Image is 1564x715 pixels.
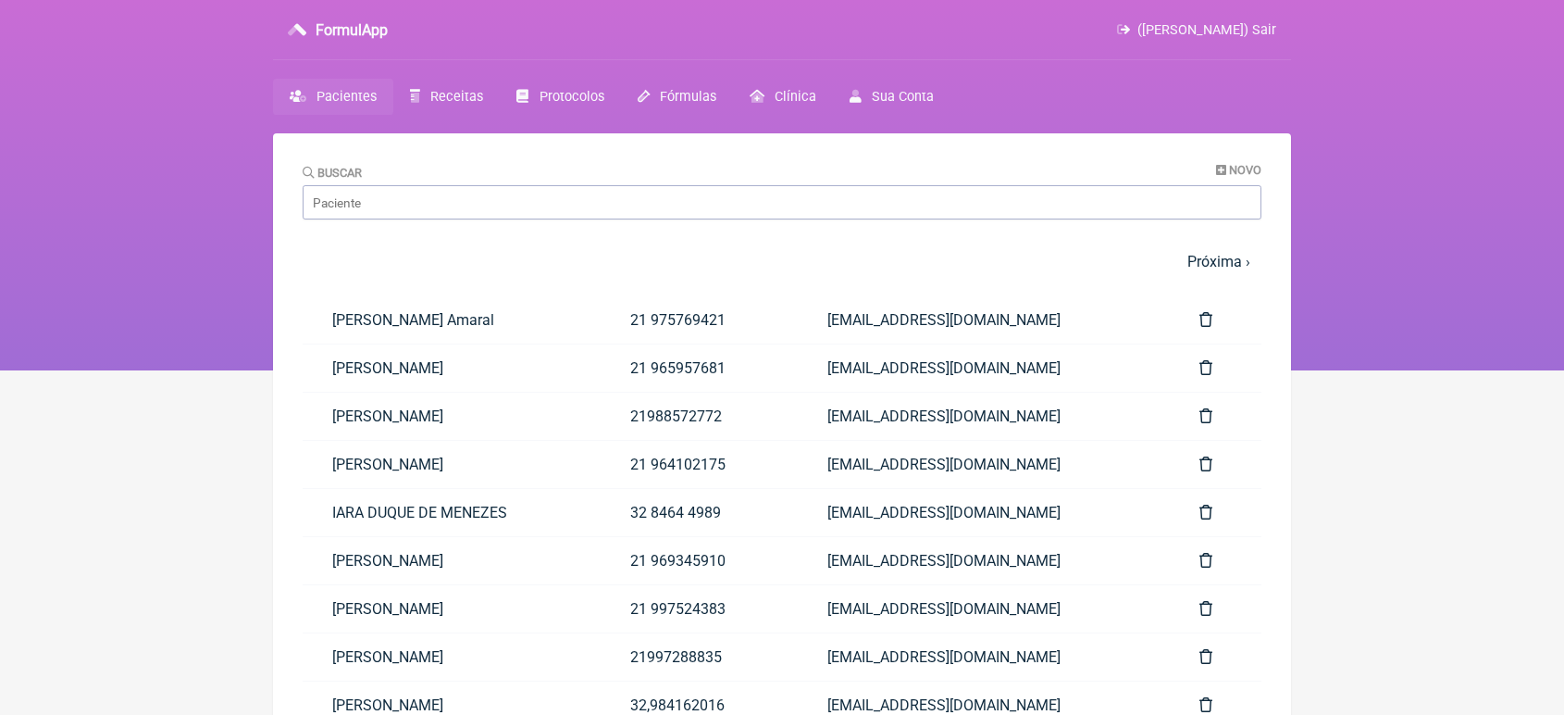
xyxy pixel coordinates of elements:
a: [EMAIL_ADDRESS][DOMAIN_NAME] [798,393,1170,440]
label: Buscar [303,166,362,180]
a: Pacientes [273,79,393,115]
a: Protocolos [500,79,620,115]
a: 21 965957681 [601,345,798,392]
span: Fórmulas [660,89,716,105]
span: Pacientes [317,89,377,105]
a: Próxima › [1187,253,1250,270]
span: Clínica [775,89,816,105]
a: 21988572772 [601,393,798,440]
a: 21 997524383 [601,585,798,633]
a: ([PERSON_NAME]) Sair [1117,22,1276,38]
a: 21 964102175 [601,441,798,488]
nav: pager [303,242,1261,282]
span: ([PERSON_NAME]) Sair [1137,22,1276,38]
a: [PERSON_NAME] [303,537,601,584]
a: 21 975769421 [601,296,798,344]
a: 32 8464 4989 [601,489,798,536]
a: [PERSON_NAME] [303,345,601,392]
a: [PERSON_NAME] Amaral [303,296,601,344]
a: [EMAIL_ADDRESS][DOMAIN_NAME] [798,441,1170,488]
a: [PERSON_NAME] [303,633,601,681]
span: Novo [1229,163,1261,177]
a: IARA DUQUE DE MENEZES [303,489,601,536]
a: [EMAIL_ADDRESS][DOMAIN_NAME] [798,585,1170,633]
a: [PERSON_NAME] [303,585,601,633]
a: Clínica [733,79,833,115]
a: [PERSON_NAME] [303,393,601,440]
span: Sua Conta [872,89,934,105]
a: [EMAIL_ADDRESS][DOMAIN_NAME] [798,633,1170,681]
a: 21 969345910 [601,537,798,584]
a: Fórmulas [621,79,733,115]
a: 21997288835 [601,633,798,681]
input: Paciente [303,185,1261,220]
span: Receitas [430,89,483,105]
a: [EMAIL_ADDRESS][DOMAIN_NAME] [798,489,1170,536]
a: Sua Conta [833,79,950,115]
a: [EMAIL_ADDRESS][DOMAIN_NAME] [798,345,1170,392]
a: [PERSON_NAME] [303,441,601,488]
h3: FormulApp [316,21,388,39]
span: Protocolos [540,89,604,105]
a: Receitas [393,79,500,115]
a: [EMAIL_ADDRESS][DOMAIN_NAME] [798,537,1170,584]
a: Novo [1216,163,1261,177]
a: [EMAIL_ADDRESS][DOMAIN_NAME] [798,296,1170,344]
